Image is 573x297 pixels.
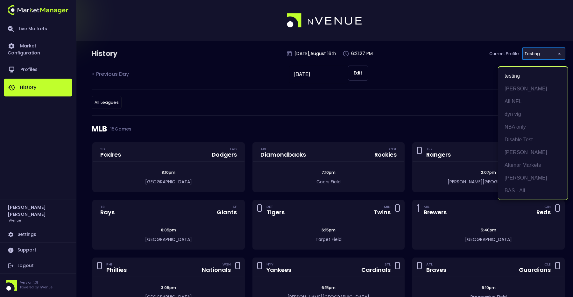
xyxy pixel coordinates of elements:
[498,121,568,133] li: NBA only
[498,159,568,172] li: Altenar Markets
[498,133,568,146] li: Disable Test
[498,70,568,82] li: testing
[498,82,568,95] li: [PERSON_NAME]
[498,95,568,108] li: All NFL
[498,146,568,159] li: [PERSON_NAME]
[498,108,568,121] li: dyn vig
[498,172,568,184] li: [PERSON_NAME]
[498,184,568,197] li: BAS - All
